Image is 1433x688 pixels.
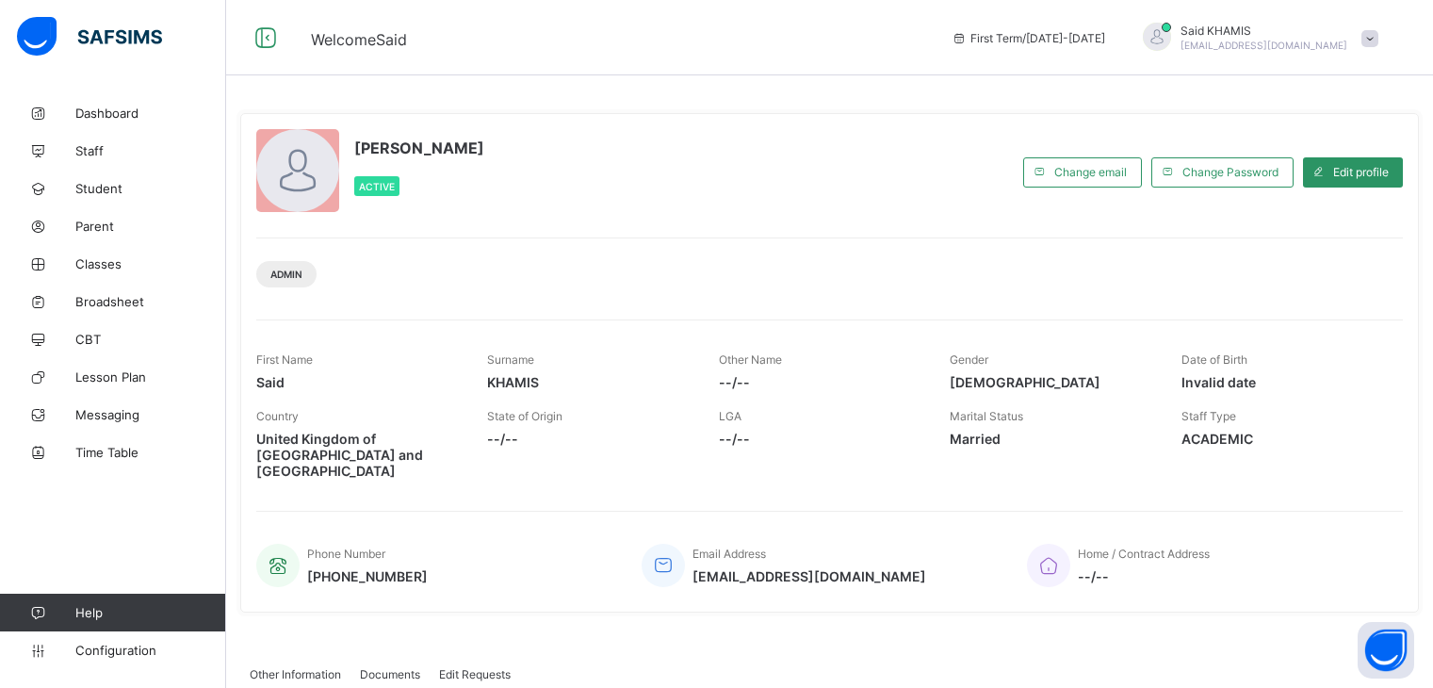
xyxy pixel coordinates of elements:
[1181,24,1347,38] span: Said KHAMIS
[270,269,302,280] span: Admin
[487,409,562,423] span: State of Origin
[952,31,1105,45] span: session/term information
[719,431,921,447] span: --/--
[75,332,226,347] span: CBT
[950,431,1152,447] span: Married
[256,409,299,423] span: Country
[17,17,162,57] img: safsims
[950,409,1023,423] span: Marital Status
[487,374,690,390] span: KHAMIS
[950,352,988,367] span: Gender
[360,667,420,681] span: Documents
[1181,374,1384,390] span: Invalid date
[75,407,226,422] span: Messaging
[307,568,428,584] span: [PHONE_NUMBER]
[1124,23,1388,54] div: SaidKHAMIS
[250,667,341,681] span: Other Information
[307,547,385,561] span: Phone Number
[1181,352,1247,367] span: Date of Birth
[75,294,226,309] span: Broadsheet
[1181,40,1347,51] span: [EMAIL_ADDRESS][DOMAIN_NAME]
[1333,165,1389,179] span: Edit profile
[75,181,226,196] span: Student
[1181,431,1384,447] span: ACADEMIC
[950,374,1152,390] span: [DEMOGRAPHIC_DATA]
[75,643,225,658] span: Configuration
[719,409,741,423] span: LGA
[1358,622,1414,679] button: Open asap
[75,143,226,158] span: Staff
[75,256,226,271] span: Classes
[1181,409,1236,423] span: Staff Type
[1078,547,1210,561] span: Home / Contract Address
[692,547,766,561] span: Email Address
[256,352,313,367] span: First Name
[487,352,534,367] span: Surname
[719,352,782,367] span: Other Name
[719,374,921,390] span: --/--
[1078,568,1210,584] span: --/--
[311,30,407,49] span: Welcome Said
[1054,165,1127,179] span: Change email
[75,605,225,620] span: Help
[487,431,690,447] span: --/--
[75,219,226,234] span: Parent
[75,445,226,460] span: Time Table
[256,374,459,390] span: Said
[256,431,459,479] span: United Kingdom of [GEOGRAPHIC_DATA] and [GEOGRAPHIC_DATA]
[359,181,395,192] span: Active
[692,568,926,584] span: [EMAIL_ADDRESS][DOMAIN_NAME]
[75,369,226,385] span: Lesson Plan
[75,106,226,121] span: Dashboard
[354,139,484,157] span: [PERSON_NAME]
[439,667,511,681] span: Edit Requests
[1182,165,1278,179] span: Change Password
